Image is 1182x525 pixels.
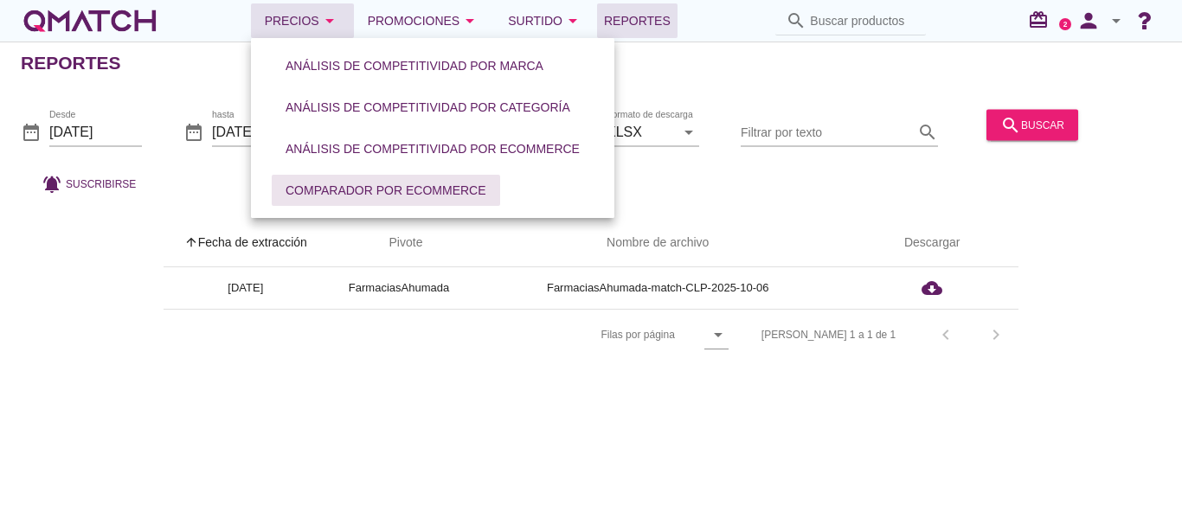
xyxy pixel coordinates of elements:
[786,10,806,31] i: search
[42,173,66,194] i: notifications_active
[494,3,597,38] button: Surtido
[427,310,728,360] div: Filas por página
[1071,9,1106,33] i: person
[286,99,570,117] div: Análisis de competitividad por categoría
[328,267,470,309] td: FarmaciasAhumada
[597,3,678,38] a: Reportes
[354,3,495,38] button: Promociones
[265,170,507,211] a: Comparador por eCommerce
[272,92,584,123] button: Análisis de competitividad por categoría
[21,121,42,142] i: date_range
[272,175,500,206] button: Comparador por eCommerce
[470,219,845,267] th: Nombre de archivo: Not sorted.
[1063,20,1068,28] text: 2
[66,176,136,191] span: Suscribirse
[470,267,845,309] td: FarmaciasAhumada-match-CLP-2025-10-06
[265,86,591,128] a: Análisis de competitividad por categoría
[459,10,480,31] i: arrow_drop_down
[508,10,583,31] div: Surtido
[1000,114,1021,135] i: search
[265,10,340,31] div: Precios
[1028,10,1056,30] i: redeem
[265,128,601,170] a: Análisis de competitividad por eCommerce
[28,168,150,199] button: Suscribirse
[741,118,914,145] input: Filtrar por texto
[1059,18,1071,30] a: 2
[708,324,729,345] i: arrow_drop_down
[810,7,915,35] input: Buscar productos
[251,3,354,38] button: Precios
[562,10,583,31] i: arrow_drop_down
[607,118,675,145] input: Formato de descarga
[49,118,142,145] input: Desde
[368,10,481,31] div: Promociones
[845,219,1018,267] th: Descargar: Not sorted.
[286,140,580,158] div: Análisis de competitividad por eCommerce
[986,109,1078,140] button: buscar
[286,182,486,200] div: Comparador por eCommerce
[184,235,198,249] i: arrow_upward
[761,327,896,343] div: [PERSON_NAME] 1 a 1 de 1
[1106,10,1127,31] i: arrow_drop_down
[678,121,699,142] i: arrow_drop_down
[917,121,938,142] i: search
[328,219,470,267] th: Pivote: Not sorted. Activate to sort ascending.
[21,49,121,77] h2: Reportes
[1000,114,1064,135] div: buscar
[286,57,543,75] div: Análisis de competitividad por marca
[212,118,305,145] input: hasta
[604,10,671,31] span: Reportes
[265,45,564,86] a: Análisis de competitividad por marca
[164,267,328,309] td: [DATE]
[272,50,557,81] button: Análisis de competitividad por marca
[164,219,328,267] th: Fecha de extracción: Sorted ascending. Activate to sort descending.
[183,121,204,142] i: date_range
[922,278,942,298] i: cloud_download
[319,10,340,31] i: arrow_drop_down
[272,133,594,164] button: Análisis de competitividad por eCommerce
[21,3,159,38] a: white-qmatch-logo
